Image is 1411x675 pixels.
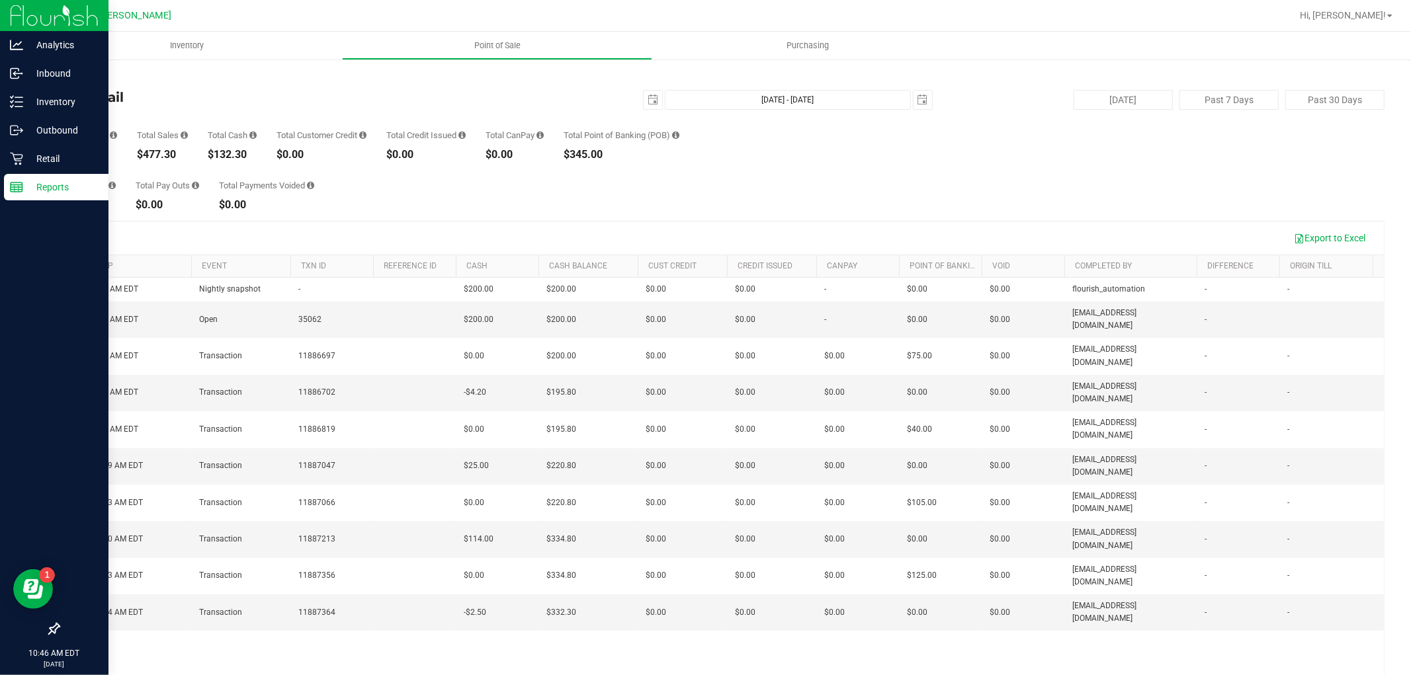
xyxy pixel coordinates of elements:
span: $0.00 [646,459,666,472]
span: - [1205,313,1207,326]
a: Point of Banking (POB) [910,261,1004,270]
span: $0.00 [824,606,845,619]
span: - [1287,350,1289,362]
p: Inbound [23,65,103,81]
a: CanPay [827,261,857,270]
span: $0.00 [907,386,927,399]
span: $334.80 [546,533,576,545]
span: Point of Sale [456,40,538,52]
span: 35062 [298,313,321,326]
p: Outbound [23,122,103,138]
span: - [1287,569,1289,582]
span: $125.00 [907,569,937,582]
i: Sum of all cash pay-ins added to the till within the date range. [108,181,116,190]
span: $0.00 [735,496,755,509]
span: $200.00 [546,313,576,326]
i: Sum of all successful, non-voided payment transaction amounts using CanPay (as well as manual Can... [536,131,544,139]
p: Inventory [23,94,103,110]
span: 11887364 [298,606,335,619]
div: Total Sales [137,131,188,139]
span: $0.00 [646,283,666,296]
span: select [644,91,662,109]
span: $334.80 [546,569,576,582]
span: $0.00 [990,569,1010,582]
span: $0.00 [824,496,845,509]
span: - [824,283,826,296]
span: - [1205,459,1207,472]
a: Completed By [1075,261,1132,270]
div: Total Credit Issued [386,131,466,139]
span: 11886697 [298,350,335,362]
div: $0.00 [277,149,366,160]
span: $0.00 [990,423,1010,436]
span: [EMAIL_ADDRESS][DOMAIN_NAME] [1072,380,1189,405]
span: $0.00 [824,533,845,545]
div: $477.30 [137,149,188,160]
span: $200.00 [546,283,576,296]
i: Sum of all voided payment transaction amounts (excluding tips and transaction fees) within the da... [307,181,314,190]
span: 11887047 [298,459,335,472]
span: $200.00 [464,313,493,326]
span: $0.00 [464,496,484,509]
span: Transaction [199,496,242,509]
p: [DATE] [6,659,103,669]
a: Point of Sale [342,32,652,60]
span: - [1205,533,1207,545]
span: $0.00 [907,606,927,619]
span: Transaction [199,386,242,399]
span: - [1287,496,1289,509]
p: Retail [23,151,103,167]
i: Sum of all successful refund transaction amounts from purchase returns resulting in account credi... [458,131,466,139]
a: Inventory [32,32,342,60]
button: Past 7 Days [1179,90,1279,110]
span: - [1205,606,1207,619]
span: Transaction [199,423,242,436]
div: Total Customer Credit [277,131,366,139]
inline-svg: Inbound [10,67,23,80]
a: TXN ID [301,261,326,270]
a: Void [992,261,1010,270]
p: Analytics [23,37,103,53]
span: $0.00 [646,423,666,436]
span: Transaction [199,459,242,472]
span: Purchasing [769,40,847,52]
span: $0.00 [735,313,755,326]
span: $40.00 [907,423,932,436]
button: [DATE] [1074,90,1173,110]
span: $0.00 [646,350,666,362]
span: $0.00 [735,459,755,472]
span: $200.00 [464,283,493,296]
span: $0.00 [990,313,1010,326]
span: $0.00 [990,533,1010,545]
span: - [1287,533,1289,545]
span: - [1287,606,1289,619]
h4: Till Detail [58,90,500,104]
span: $220.80 [546,459,576,472]
span: $0.00 [990,496,1010,509]
a: Origin Till [1290,261,1332,270]
span: Transaction [199,606,242,619]
div: $345.00 [564,149,679,160]
inline-svg: Outbound [10,124,23,137]
span: [EMAIL_ADDRESS][DOMAIN_NAME] [1072,563,1189,588]
span: $0.00 [907,533,927,545]
span: -$4.20 [464,386,486,399]
span: $0.00 [824,350,845,362]
span: - [1205,423,1207,436]
i: Count of all successful payment transactions, possibly including voids, refunds, and cash-back fr... [110,131,117,139]
span: $75.00 [907,350,932,362]
div: $132.30 [208,149,257,160]
button: Past 30 Days [1285,90,1385,110]
span: $0.00 [735,350,755,362]
span: - [1205,350,1207,362]
span: $0.00 [646,606,666,619]
i: Sum of all cash pay-outs removed from the till within the date range. [192,181,199,190]
iframe: Resource center [13,569,53,609]
span: - [1287,459,1289,472]
a: REFERENCE ID [384,261,437,270]
span: Open [199,313,218,326]
span: $0.00 [824,459,845,472]
span: $0.00 [735,606,755,619]
span: $0.00 [990,459,1010,472]
span: $25.00 [464,459,489,472]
